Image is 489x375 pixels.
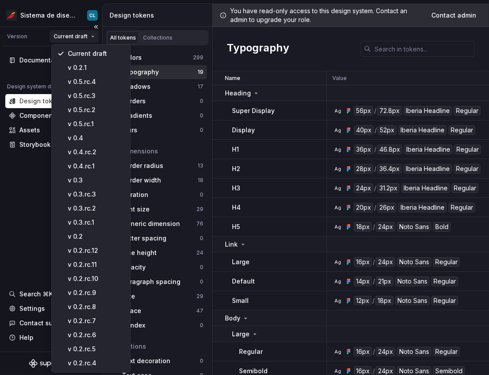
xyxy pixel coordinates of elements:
div: v 0.2.rc.7 [68,317,125,325]
div: v 0.5.rc.2 [68,106,125,114]
div: Current draft [68,49,125,58]
div: v 0.2.rc.12 [68,246,125,255]
div: v 0.2.rc.10 [68,274,125,283]
div: v 0.2.rc.11 [68,260,125,269]
div: v 0.2.rc.9 [68,288,125,297]
div: v 0.2 [68,232,125,241]
div: v 0.4.rc.1 [68,162,125,171]
div: v 0.2.rc.5 [68,345,125,353]
div: v 0.5.rc.1 [68,120,125,128]
div: v 0.3.rc.1 [68,218,125,227]
div: v 0.2.1 [68,63,125,72]
div: v 0.3.rc.3 [68,190,125,199]
div: v 0.4 [68,134,125,142]
div: v 0.4.rc.2 [68,148,125,157]
div: v 0.5.rc.3 [68,91,125,100]
div: v 0.3.rc.2 [68,204,125,213]
div: v 0.2.rc.8 [68,302,125,311]
div: v 0.5.rc.4 [68,77,125,86]
div: v 0.2.rc.4 [68,359,125,368]
div: v 0.3 [68,176,125,185]
div: v 0.2.rc.6 [68,331,125,339]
